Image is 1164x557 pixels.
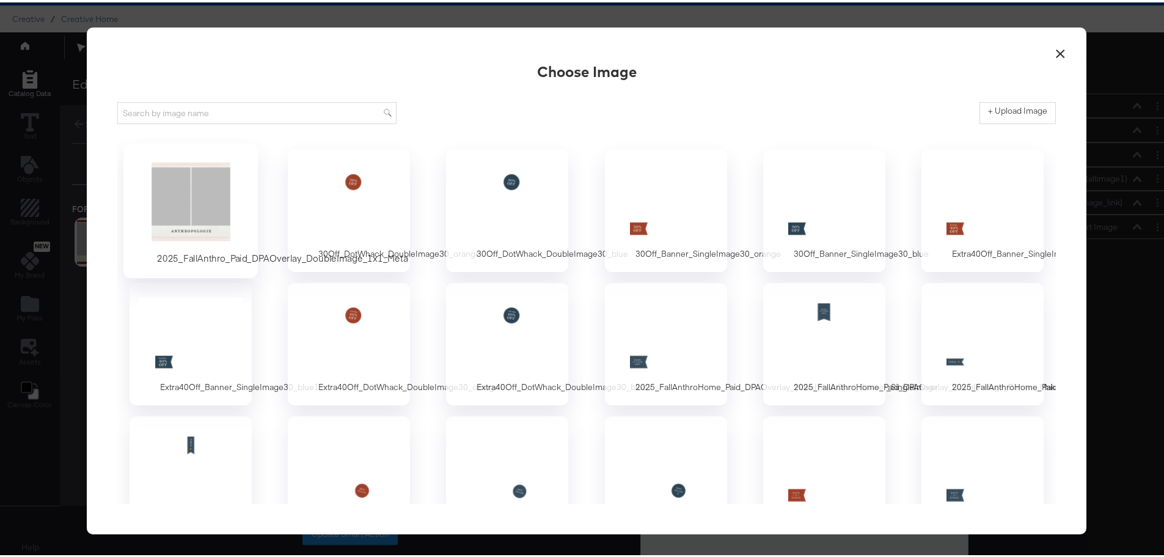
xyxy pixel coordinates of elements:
[288,414,410,536] div: 2025_FallAnthro_Paid_DPAOverlay_Bestseller_DotWhack_SingleImage
[952,246,1121,257] div: Extra40Off_Banner_SingleImage30_orange1
[794,379,1141,391] div: 2025_FallAnthroHome_Paid_DPAOverlay_DoubleImage_Banner_MakeItYourOwn_1x1_Meta
[318,379,504,391] div: Extra40Off_DotWhack_DoubleImage30_orange1
[157,249,408,262] div: 2025_FallAnthro_Paid_DPAOverlay_DoubleImage_1x1_Meta
[605,147,727,270] div: 30Off_Banner_SingleImage30_orange
[288,147,410,270] div: 30Off_DotWhack_DoubleImage30_orange
[635,246,781,257] div: 30Off_Banner_SingleImage30_orange
[123,141,258,276] div: 2025_FallAnthro_Paid_DPAOverlay_DoubleImage_1x1_Meta
[130,414,252,536] div: 2025_FallAnthroHome_Paid_DPAOverlay_VIRAL_Banner_DoubleImage
[117,100,397,122] input: Search by image name
[605,281,727,403] div: 2025_FallAnthroHome_Paid_DPAOverlay_MakeItYourOwn_Banner_SingleImage
[921,147,1044,270] div: Extra40Off_Banner_SingleImage30_orange1
[446,147,568,270] div: 30Off_DotWhack_DoubleImage30_blue
[763,147,885,270] div: 30Off_Banner_SingleImage30_blue
[130,281,252,403] div: Extra40Off_Banner_SingleImage30_blue1
[921,281,1044,403] div: 2025_FallAnthroHome_Paid_DPAOverlay_VIRAL_Banner_SingleImage
[1049,37,1071,59] button: ×
[794,246,929,257] div: 30Off_Banner_SingleImage30_blue
[288,281,410,403] div: Extra40Off_DotWhack_DoubleImage30_orange1
[635,379,938,391] div: 2025_FallAnthroHome_Paid_DPAOverlay_MakeItYourOwn_Banner_SingleImage
[988,103,1047,114] label: + Upload Image
[979,100,1056,122] button: + Upload Image
[763,414,885,536] div: 2025_FallAnthro_Paid_DPAOverlay_BackInStock_Banner_SingleImage
[318,246,480,257] div: 30Off_DotWhack_DoubleImage30_orange
[160,379,319,391] div: Extra40Off_Banner_SingleImage30_blue1
[446,414,568,536] div: 2025_FallAnthroHome_Paid_DPAOverlay_Bestseller_DotWhack_SingleImage
[921,414,1044,536] div: 2025_FallAnthroHome_Paid_DPAOverlay_BackInStock_Banner_SingleImage
[477,379,652,391] div: Extra40Off_DotWhack_DoubleImage30_blue1
[446,281,568,403] div: Extra40Off_DotWhack_DoubleImage30_blue1
[605,414,727,536] div: 2025_FallMaeve_Paid_DPAOverlay_Bestseller_DotWhack_SingleImage
[763,281,885,403] div: 2025_FallAnthroHome_Paid_DPAOverlay_DoubleImage_Banner_MakeItYourOwn_1x1_Meta
[477,246,628,257] div: 30Off_DotWhack_DoubleImage30_blue
[537,59,637,79] div: Choose Image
